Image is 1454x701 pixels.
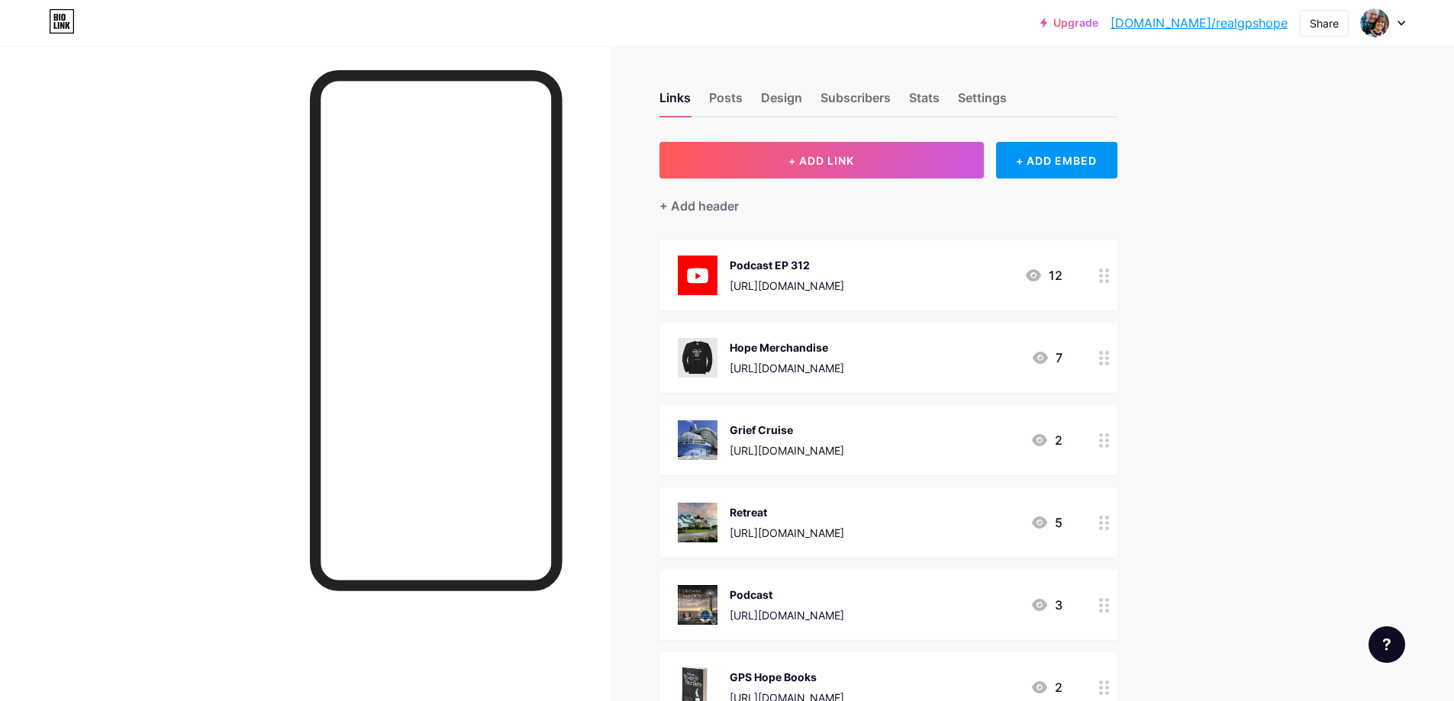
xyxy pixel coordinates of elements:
[730,278,844,294] div: [URL][DOMAIN_NAME]
[820,88,891,116] div: Subscribers
[996,142,1117,178] div: + ADD EMBED
[788,154,854,167] span: + ADD LINK
[659,197,739,215] div: + Add header
[1040,17,1098,29] a: Upgrade
[730,525,844,541] div: [URL][DOMAIN_NAME]
[730,442,844,458] div: [URL][DOMAIN_NAME]
[709,88,743,116] div: Posts
[1030,513,1062,532] div: 5
[730,257,844,273] div: Podcast EP 312
[1030,596,1062,614] div: 3
[730,422,844,438] div: Grief Cruise
[1111,14,1288,32] a: [DOMAIN_NAME]/realgpshope
[909,88,940,116] div: Stats
[678,338,717,378] img: Hope Merchandise
[730,339,844,355] div: Hope Merchandise
[761,88,802,116] div: Design
[1310,15,1339,31] div: Share
[1030,678,1062,696] div: 2
[678,585,717,625] img: Podcast
[730,587,844,603] div: Podcast
[1031,349,1062,367] div: 7
[730,504,844,520] div: Retreat
[730,669,844,685] div: GPS Hope Books
[1360,8,1389,37] img: Office GPS Hope
[659,142,984,178] button: + ADD LINK
[730,360,844,376] div: [URL][DOMAIN_NAME]
[678,256,717,295] img: Podcast EP 312
[1030,431,1062,449] div: 2
[730,607,844,623] div: [URL][DOMAIN_NAME]
[958,88,1007,116] div: Settings
[678,503,717,542] img: Retreat
[678,420,717,460] img: Grief Cruise
[1024,266,1062,285] div: 12
[659,88,691,116] div: Links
